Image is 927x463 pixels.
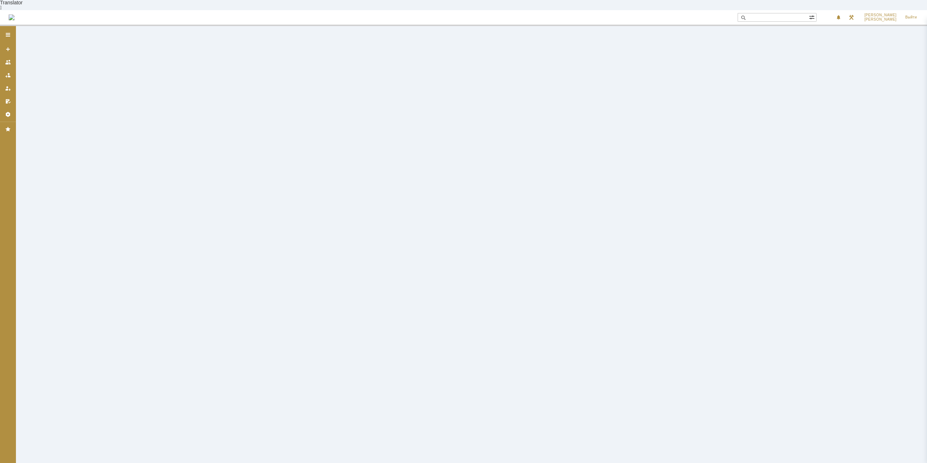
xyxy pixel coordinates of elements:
[901,10,921,25] a: Выйти
[2,83,14,94] a: Мои заявки
[2,109,14,120] a: Настройки
[809,13,816,20] span: Расширенный поиск
[864,13,897,17] span: [PERSON_NAME]
[2,43,14,55] a: Создать заявку
[2,70,14,81] a: Заявки в моей ответственности
[9,14,14,20] a: Перейти на домашнюю страницу
[2,96,14,107] a: Мои согласования
[821,10,843,25] div: Открыть панель уведомлений
[847,13,856,22] a: Перейти в интерфейс администратора
[9,14,14,20] img: logo
[2,56,14,68] a: Заявки на командах
[860,10,901,25] a: [PERSON_NAME][PERSON_NAME]
[864,17,897,22] span: [PERSON_NAME]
